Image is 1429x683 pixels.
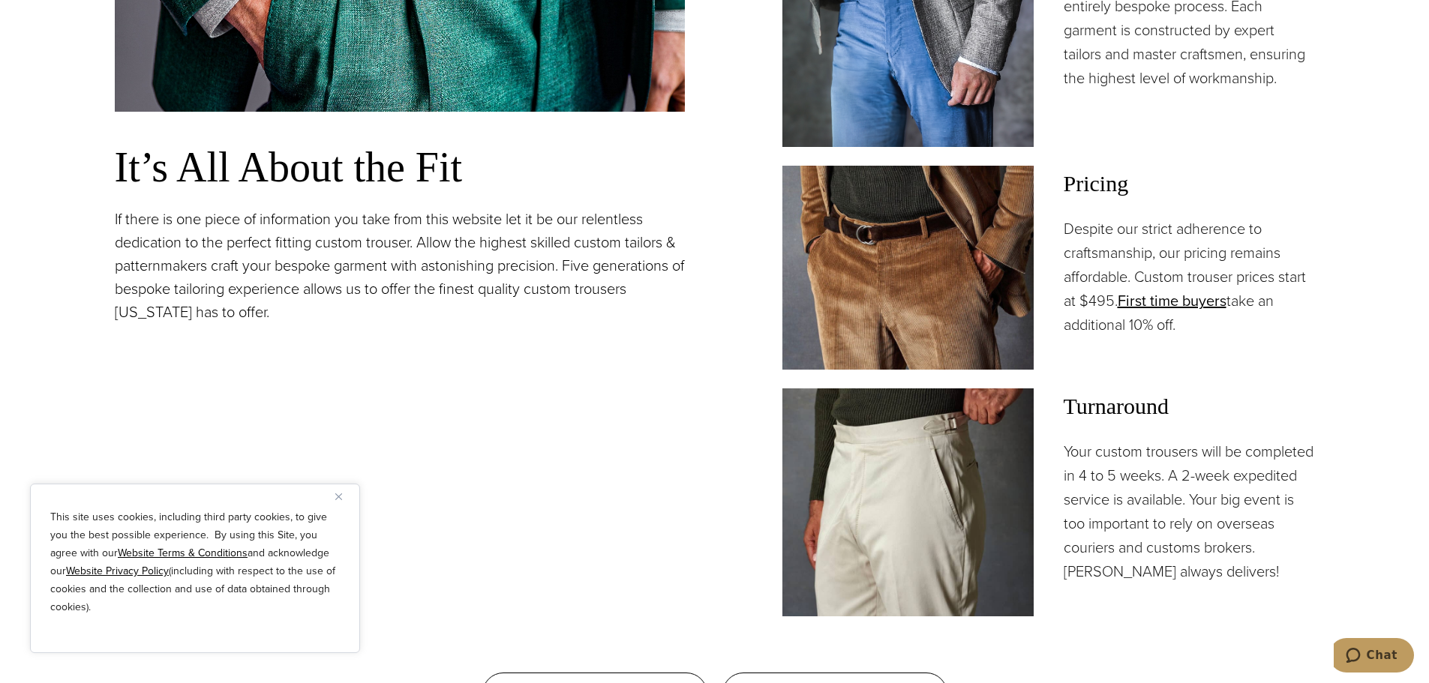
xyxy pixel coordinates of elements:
[1064,166,1315,202] span: Pricing
[115,142,685,193] h3: It’s All About the Fit
[782,166,1034,370] img: Client wearing brown corduroy custom made dress trousers fabric by Holland & Sherry.
[1118,289,1226,312] a: First time buyers
[1064,217,1315,337] p: Despite our strict adherence to craftsmanship, our pricing remains affordable. Custom trouser pri...
[118,545,248,561] a: Website Terms & Conditions
[1334,638,1414,676] iframe: Opens a widget where you can chat to one of our agents
[335,487,353,505] button: Close
[50,508,340,616] p: This site uses cookies, including third party cookies, to give you the best possible experience. ...
[1064,439,1315,583] p: Your custom trousers will be completed in 4 to 5 weeks. A 2-week expedited service is available. ...
[335,493,342,500] img: Close
[782,388,1034,616] img: Client in solid khaki casual bespoke trousers.
[1064,388,1315,424] span: Turnaround
[115,208,685,324] p: If there is one piece of information you take from this website let it be our relentless dedicati...
[66,563,169,579] a: Website Privacy Policy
